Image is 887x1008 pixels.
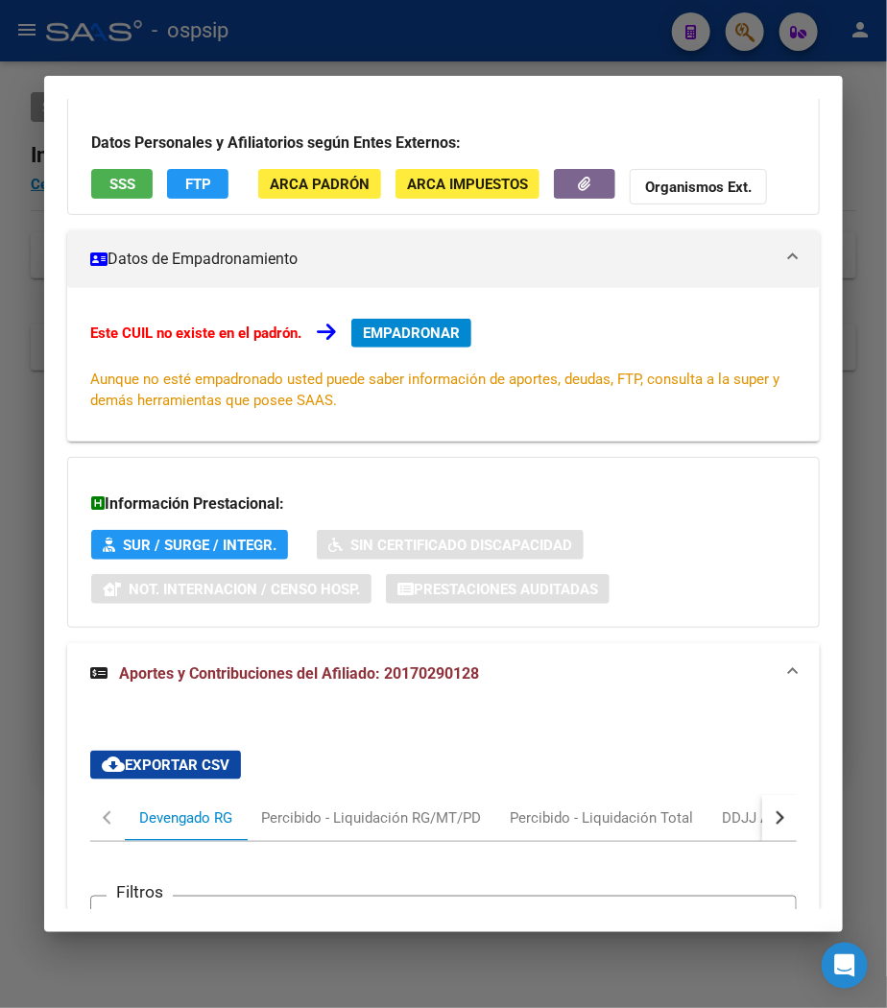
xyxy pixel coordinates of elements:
[91,530,288,560] button: SUR / SURGE / INTEGR.
[407,176,528,193] span: ARCA Impuestos
[510,807,693,828] div: Percibido - Liquidación Total
[139,807,232,828] div: Devengado RG
[123,537,276,554] span: SUR / SURGE / INTEGR.
[351,319,471,348] button: EMPADRONAR
[90,248,774,271] mat-panel-title: Datos de Empadronamiento
[386,574,610,604] button: Prestaciones Auditadas
[67,288,820,442] div: Datos de Empadronamiento
[414,581,598,598] span: Prestaciones Auditadas
[258,169,381,199] button: ARCA Padrón
[363,324,460,342] span: EMPADRONAR
[90,371,779,409] span: Aunque no esté empadronado usted puede saber información de aportes, deudas, FTP, consulta a la s...
[270,176,370,193] span: ARCA Padrón
[109,176,135,193] span: SSS
[630,169,767,204] button: Organismos Ext.
[67,230,820,288] mat-expansion-panel-header: Datos de Empadronamiento
[645,179,752,196] strong: Organismos Ext.
[90,751,241,780] button: Exportar CSV
[167,169,228,199] button: FTP
[119,664,479,683] span: Aportes y Contribuciones del Afiliado: 20170290128
[317,530,584,560] button: Sin Certificado Discapacidad
[91,574,372,604] button: Not. Internacion / Censo Hosp.
[396,169,539,199] button: ARCA Impuestos
[91,492,796,516] h3: Información Prestacional:
[350,537,572,554] span: Sin Certificado Discapacidad
[67,643,820,705] mat-expansion-panel-header: Aportes y Contribuciones del Afiliado: 20170290128
[91,169,153,199] button: SSS
[129,581,360,598] span: Not. Internacion / Censo Hosp.
[722,807,798,828] div: DDJJ ARCA
[261,807,481,828] div: Percibido - Liquidación RG/MT/PD
[102,753,125,776] mat-icon: cloud_download
[91,132,796,155] h3: Datos Personales y Afiliatorios según Entes Externos:
[90,324,301,342] strong: Este CUIL no existe en el padrón.
[822,943,868,989] div: Open Intercom Messenger
[102,756,229,774] span: Exportar CSV
[107,881,173,902] h3: Filtros
[185,176,211,193] span: FTP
